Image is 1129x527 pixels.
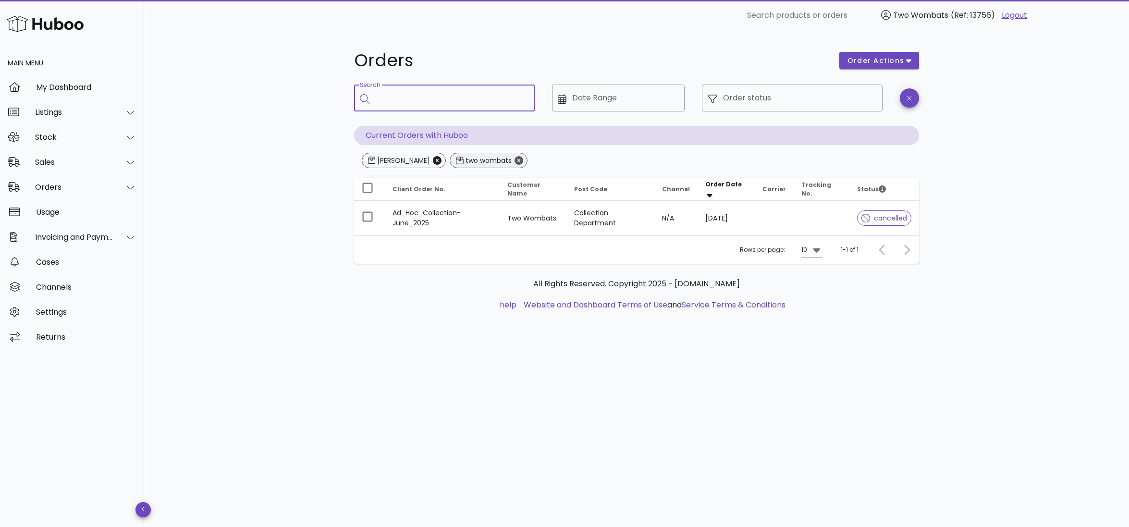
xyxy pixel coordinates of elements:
[362,278,911,290] p: All Rights Reserved. Copyright 2025 - [DOMAIN_NAME]
[951,10,995,21] span: (Ref: 13756)
[801,242,822,257] div: 10Rows per page:
[801,181,831,197] span: Tracking No.
[698,178,755,201] th: Order Date: Sorted descending. Activate to remove sorting.
[755,178,794,201] th: Carrier
[839,52,919,69] button: order actions
[360,82,380,89] label: Search
[36,332,136,342] div: Returns
[662,185,690,193] span: Channel
[849,178,919,201] th: Status
[654,178,698,201] th: Channel
[354,126,919,145] p: Current Orders with Huboo
[841,245,859,254] div: 1-1 of 1
[36,208,136,217] div: Usage
[520,299,785,311] li: and
[35,183,113,192] div: Orders
[654,201,698,235] td: N/A
[705,180,742,188] span: Order Date
[464,156,512,165] div: two wombats
[524,299,667,310] a: Website and Dashboard Terms of Use
[36,307,136,317] div: Settings
[354,52,828,69] h1: Orders
[500,299,516,310] a: help
[36,257,136,267] div: Cases
[847,56,905,66] span: order actions
[35,133,113,142] div: Stock
[893,10,948,21] span: Two Wombats
[500,178,566,201] th: Customer Name
[36,83,136,92] div: My Dashboard
[740,236,822,264] div: Rows per page:
[857,185,886,193] span: Status
[36,282,136,292] div: Channels
[794,178,849,201] th: Tracking No.
[515,156,523,165] button: Close
[698,201,755,235] td: [DATE]
[433,156,442,165] button: Close
[574,185,607,193] span: Post Code
[7,13,84,34] img: Huboo Logo
[35,233,113,242] div: Invoicing and Payments
[500,201,566,235] td: Two Wombats
[507,181,540,197] span: Customer Name
[566,201,654,235] td: Collection Department
[566,178,654,201] th: Post Code
[762,185,786,193] span: Carrier
[861,215,907,221] span: cancelled
[385,178,500,201] th: Client Order No.
[375,156,430,165] div: [PERSON_NAME]
[682,299,785,310] a: Service Terms & Conditions
[393,185,445,193] span: Client Order No.
[35,158,113,167] div: Sales
[801,245,807,254] div: 10
[385,201,500,235] td: Ad_Hoc_Collection-June_2025
[35,108,113,117] div: Listings
[1002,10,1027,21] a: Logout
